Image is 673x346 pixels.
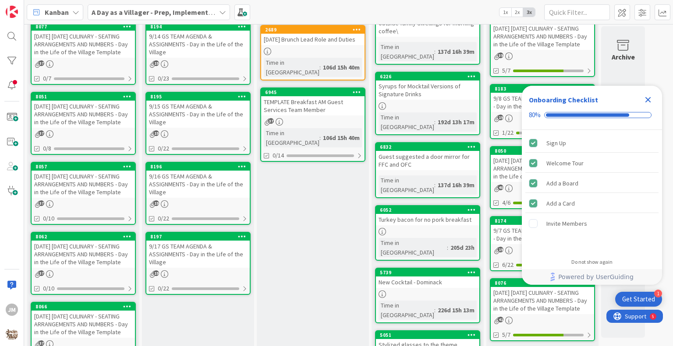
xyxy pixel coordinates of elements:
[375,1,480,65] a: Guest suggested bench seating outside family dwellings for morning coffee\Time in [GEOGRAPHIC_DAT...
[145,162,251,225] a: 81969/16 GS TEAM AGENDA & ASSIGNMENTS - Day in the Life of the Village0/22
[375,268,480,323] a: 5739New Cocktail - DominackTime in [GEOGRAPHIC_DATA]:226d 15h 13m
[319,133,321,143] span: :
[523,8,535,17] span: 3x
[18,1,40,12] span: Support
[158,284,169,293] span: 0/22
[502,260,514,269] span: 6/22
[260,87,365,162] a: 6945TEMPLATE Breakfast AM Guest Services Team MemberTime in [GEOGRAPHIC_DATA]:106d 15h 40m0/14
[265,89,365,95] div: 6945
[525,154,659,173] div: Welcome Tour is complete.
[375,72,480,135] a: 6226Syrups for Mocktail Versions of Signature DrinksTime in [GEOGRAPHIC_DATA]:192d 13h 17m
[490,216,595,271] a: 81749/7 GS TEAM AGENDA & ASSIGNMENTS - Day in the Life of the Village6/22
[434,117,436,127] span: :
[491,15,594,50] div: [DATE] [DATE] CULINARY - SEATING ARRANGEMENTS AND NUMBERS - Day in the Life of the Village Template
[376,269,479,276] div: 5739
[260,25,365,80] a: 2689[DATE] Brunch Lead Role and DutiesTime in [GEOGRAPHIC_DATA]:106d 15h 40m
[529,111,655,119] div: Checklist progress: 80%
[32,93,135,101] div: 8051
[379,175,434,195] div: Time in [GEOGRAPHIC_DATA]
[6,6,18,18] img: Visit kanbanzone.com
[571,259,613,266] div: Do not show again
[264,128,319,147] div: Time in [GEOGRAPHIC_DATA]
[495,280,594,286] div: 8076
[268,118,274,124] span: 37
[261,26,365,34] div: 2689
[158,144,169,153] span: 0/22
[622,295,655,304] div: Get Started
[43,214,54,223] span: 0/10
[491,217,594,225] div: 8174
[31,22,136,85] a: 8077[DATE] [DATE] CULINARY - SEATING ARRANGEMENTS AND NUMBERS - Day in the Life of the Village Te...
[495,218,594,224] div: 8174
[491,217,594,244] div: 81749/7 GS TEAM AGENDA & ASSIGNMENTS - Day in the Life of the Village
[376,276,479,288] div: New Cocktail - Dominack
[153,200,159,206] span: 19
[261,34,365,45] div: [DATE] Brunch Lead Role and Duties
[379,301,434,320] div: Time in [GEOGRAPHIC_DATA]
[261,26,365,45] div: 2689[DATE] Brunch Lead Role and Duties
[6,328,18,340] img: avatar
[522,86,662,285] div: Checklist Container
[35,24,135,30] div: 8077
[491,155,594,182] div: [DATE] [DATE] CULINARY - SEATING ARRANGEMENTS AND NUMBERS - Day in the Life of the Village Template
[32,241,135,268] div: [DATE] [DATE] CULINARY - SEATING ARRANGEMENTS AND NUMBERS - Day in the Life of the Village Template
[376,143,479,151] div: 6832
[32,23,135,58] div: 8077[DATE] [DATE] CULINARY - SEATING ARRANGEMENTS AND NUMBERS - Day in the Life of the Village Te...
[490,84,595,139] a: 81839/8 GS TEAM AGENDA & ASSIGNMENTS - Day in the Life of the Village1/22
[261,96,365,115] div: TEMPLATE Breakfast AM Guest Services Team Member
[380,269,479,276] div: 5739
[273,151,284,160] span: 0/14
[261,88,365,115] div: 6945TEMPLATE Breakfast AM Guest Services Team Member
[376,206,479,214] div: 6052
[546,198,575,209] div: Add a Card
[146,23,250,58] div: 81949/14 GS TEAM AGENDA & ASSIGNMENTS - Day in the Life of the Village
[146,233,250,241] div: 8197
[32,171,135,198] div: [DATE] [DATE] CULINARY - SEATING ARRANGEMENTS AND NUMBERS - Day in the Life of the Village Template
[146,233,250,268] div: 81979/17 GS TEAM AGENDA & ASSIGNMENTS - Day in the Life of the Village
[546,158,584,168] div: Welcome Tour
[491,287,594,314] div: [DATE] [DATE] CULINARY - SEATING ARRANGEMENTS AND NUMBERS - Day in the Life of the Village Template
[491,225,594,244] div: 9/7 GS TEAM AGENDA & ASSIGNMENTS - Day in the Life of the Village
[525,133,659,153] div: Sign Up is complete.
[32,23,135,31] div: 8077
[448,243,477,252] div: 205d 23h
[490,14,595,77] a: [DATE] [DATE] CULINARY - SEATING ARRANGEMENTS AND NUMBERS - Day in the Life of the Village Templa...
[32,303,135,338] div: 8066[DATE] [DATE] CULINARY - SEATING ARRANGEMENTS AND NUMBERS - Day in the Life of the Village Te...
[43,144,51,153] span: 0/8
[146,93,250,128] div: 81959/15 GS TEAM AGENDA & ASSIGNMENTS - Day in the Life of the Village
[265,27,365,33] div: 2689
[491,147,594,155] div: 8050
[434,180,436,190] span: :
[31,232,136,295] a: 8062[DATE] [DATE] CULINARY - SEATING ARRANGEMENTS AND NUMBERS - Day in the Life of the Village Te...
[546,218,587,229] div: Invite Members
[6,304,18,316] div: JM
[434,47,436,56] span: :
[525,214,659,233] div: Invite Members is incomplete.
[31,92,136,155] a: 8051[DATE] [DATE] CULINARY - SEATING ARRANGEMENTS AND NUMBERS - Day in the Life of the Village Te...
[522,269,662,285] div: Footer
[654,290,662,297] div: 1
[490,146,595,209] a: 8050[DATE] [DATE] CULINARY - SEATING ARRANGEMENTS AND NUMBERS - Day in the Life of the Village Te...
[32,303,135,311] div: 8066
[146,31,250,58] div: 9/14 GS TEAM AGENDA & ASSIGNMENTS - Day in the Life of the Village
[495,148,594,154] div: 8050
[150,94,250,100] div: 8195
[375,205,480,261] a: 6052Turkey bacon for no pork breakfastTime in [GEOGRAPHIC_DATA]:205d 23h
[379,112,434,132] div: Time in [GEOGRAPHIC_DATA]
[502,330,510,339] span: 5/7
[321,133,362,143] div: 106d 15h 40m
[32,311,135,338] div: [DATE] [DATE] CULINARY - SEATING ARRANGEMENTS AND NUMBERS - Day in the Life of the Village Template
[35,164,135,170] div: 8057
[376,73,479,80] div: 6226
[35,304,135,310] div: 8066
[502,66,510,75] span: 5/7
[150,164,250,170] div: 8196
[491,279,594,287] div: 8076
[39,60,44,66] span: 37
[529,94,598,105] div: Onboarding Checklist
[46,3,48,10] div: 5
[502,128,514,137] span: 1/22
[146,163,250,198] div: 81969/16 GS TEAM AGENDA & ASSIGNMENTS - Day in the Life of the Village
[495,86,594,92] div: 8183
[376,214,479,225] div: Turkey bacon for no pork breakfast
